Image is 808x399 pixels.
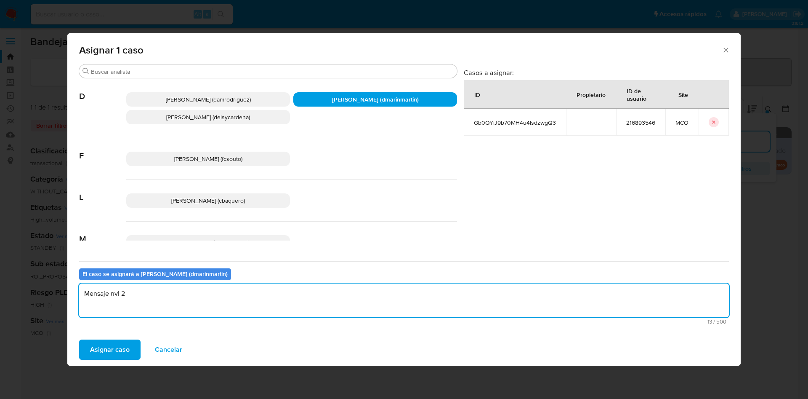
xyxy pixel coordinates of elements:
div: [PERSON_NAME] (cbaquero) [126,193,290,208]
span: Asignar 1 caso [79,45,722,55]
span: Asignar caso [90,340,130,359]
div: [PERSON_NAME] (deisycardena) [126,110,290,124]
button: Cancelar [144,340,193,360]
span: [PERSON_NAME] (marperdomo) [167,238,249,246]
button: icon-button [709,117,719,127]
div: ID [464,84,490,104]
span: 216893546 [626,119,655,126]
span: D [79,79,126,102]
span: M [79,222,126,244]
span: F [79,138,126,161]
div: ID de usuario [617,80,665,108]
div: [PERSON_NAME] (damrodriguez) [126,92,290,107]
span: [PERSON_NAME] (fcsouto) [174,155,242,163]
div: [PERSON_NAME] (marperdomo) [126,235,290,249]
span: [PERSON_NAME] (deisycardena) [166,113,250,121]
div: Propietario [566,84,616,104]
button: Buscar [82,68,89,75]
h3: Casos a asignar: [464,68,729,77]
div: assign-modal [67,33,741,366]
b: El caso se asignará a [PERSON_NAME] (dmarinmartin) [82,270,228,278]
button: Asignar caso [79,340,141,360]
span: [PERSON_NAME] (damrodriguez) [166,95,251,104]
span: [PERSON_NAME] (dmarinmartin) [332,95,419,104]
span: MCO [675,119,688,126]
span: Cancelar [155,340,182,359]
input: Buscar analista [91,68,454,75]
div: [PERSON_NAME] (fcsouto) [126,152,290,166]
div: Site [668,84,698,104]
span: Gb0QYiJ9b70MH4u4lsdzwgQ3 [474,119,556,126]
textarea: Mensaje nvl 2 [79,284,729,317]
span: Máximo 500 caracteres [82,319,726,324]
div: [PERSON_NAME] (dmarinmartin) [293,92,457,107]
span: [PERSON_NAME] (cbaquero) [171,196,245,205]
span: L [79,180,126,203]
button: Cerrar ventana [722,46,729,54]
